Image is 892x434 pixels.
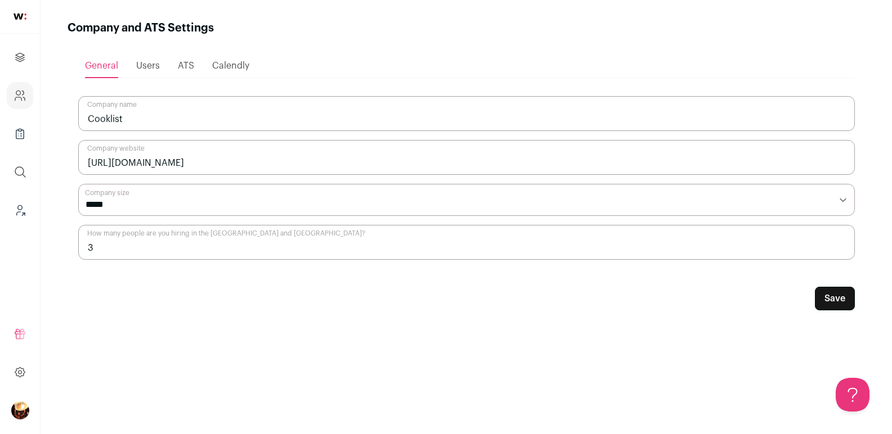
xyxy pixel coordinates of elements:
input: How many people are you hiring in the US and Canada? [78,225,855,260]
input: Company name [78,96,855,131]
h1: Company and ATS Settings [68,20,214,36]
button: Save [815,287,855,310]
a: Company Lists [7,120,33,147]
span: Calendly [212,61,249,70]
a: Company and ATS Settings [7,82,33,109]
img: wellfound-shorthand-0d5821cbd27db2630d0214b213865d53afaa358527fdda9d0ea32b1df1b89c2c.svg [14,13,26,20]
span: ATS [178,61,194,70]
img: 473170-medium_jpg [11,401,29,419]
iframe: Help Scout Beacon - Open [836,378,869,412]
a: Projects [7,44,33,71]
span: General [85,61,118,70]
a: Calendly [212,55,249,77]
button: Open dropdown [11,401,29,419]
span: Users [136,61,160,70]
a: ATS [178,55,194,77]
a: Leads (Backoffice) [7,197,33,224]
input: Company website [78,140,855,175]
a: Users [136,55,160,77]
